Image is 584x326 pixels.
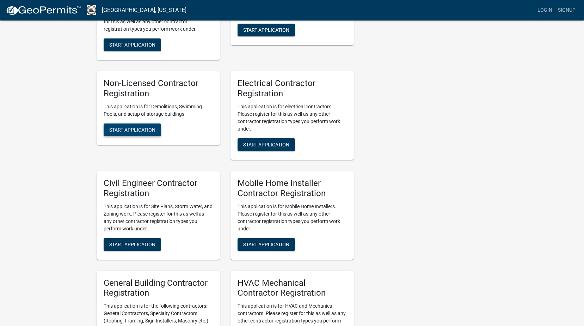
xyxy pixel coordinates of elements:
[555,4,578,17] a: Signup
[238,278,347,298] h5: HVAC Mechanical Contractor Registration
[102,4,186,16] a: [GEOGRAPHIC_DATA], [US_STATE]
[243,241,289,247] span: Start Application
[238,178,347,199] h5: Mobile Home Installer Contractor Registration
[238,203,347,233] p: This application is for Mobile Home Installers. Please register for this as well as any other con...
[87,5,96,15] img: Madison County, Georgia
[243,141,289,147] span: Start Application
[104,11,213,33] p: This application is for plumbers. Please register for this as well as any other contractor regist...
[109,241,155,247] span: Start Application
[104,78,213,99] h5: Non-Licensed Contractor Registration
[238,103,347,133] p: This application is for electrical contractors. Please register for this as well as any other con...
[104,178,213,199] h5: Civil Engineer Contractor Registration
[243,27,289,33] span: Start Application
[104,238,161,251] button: Start Application
[238,78,347,99] h5: Electrical Contractor Registration
[104,38,161,51] button: Start Application
[238,24,295,36] button: Start Application
[238,238,295,251] button: Start Application
[104,203,213,233] p: This application is for Site Plans, Storm Water, and Zoning work. Please register for this as wel...
[104,103,213,118] p: This application is for Demolitions, Swimming Pools, and setup of storage buildings.
[109,127,155,132] span: Start Application
[104,278,213,298] h5: General Building Contractor Registration
[535,4,555,17] a: Login
[238,138,295,151] button: Start Application
[104,123,161,136] button: Start Application
[109,42,155,48] span: Start Application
